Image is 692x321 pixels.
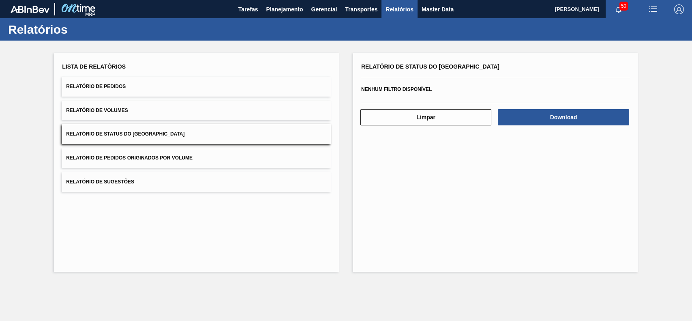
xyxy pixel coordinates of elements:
span: Relatório de Volumes [66,108,128,113]
button: Download [498,109,629,125]
span: Tarefas [238,4,258,14]
button: Relatório de Pedidos [62,77,331,97]
button: Notificações [606,4,632,15]
span: Planejamento [266,4,303,14]
span: Relatório de Status do [GEOGRAPHIC_DATA] [361,63,499,70]
span: Relatório de Pedidos Originados por Volume [66,155,193,161]
button: Relatório de Volumes [62,101,331,121]
span: Relatório de Pedidos [66,84,126,89]
button: Relatório de Pedidos Originados por Volume [62,148,331,168]
span: Relatórios [386,4,413,14]
span: Nenhum filtro disponível [361,86,432,92]
button: Limpar [360,109,491,125]
img: TNhmsLtSVTkK8tSr43FrP2fwEKptu5GPRR3wAAAABJRU5ErkJggg== [11,6,49,13]
span: Gerencial [311,4,337,14]
span: Transportes [345,4,377,14]
span: Lista de Relatórios [62,63,126,70]
img: Logout [674,4,684,14]
img: userActions [648,4,658,14]
button: Relatório de Sugestões [62,172,331,192]
span: 50 [619,2,628,11]
button: Relatório de Status do [GEOGRAPHIC_DATA] [62,124,331,144]
h1: Relatórios [8,25,152,34]
span: Relatório de Sugestões [66,179,134,185]
span: Master Data [422,4,454,14]
span: Relatório de Status do [GEOGRAPHIC_DATA] [66,131,184,137]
